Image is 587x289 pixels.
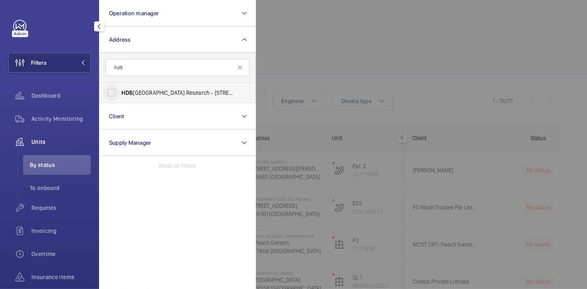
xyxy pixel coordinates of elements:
span: Invoicing [31,227,91,235]
span: Insurance items [31,273,91,281]
span: Activity Monitoring [31,115,91,123]
span: To onboard [30,184,91,192]
button: Filters [8,53,91,73]
span: Units [31,138,91,146]
span: Dashboard [31,92,91,100]
span: Overtime [31,250,91,258]
span: Filters [31,59,47,67]
span: Requests [31,204,91,212]
span: By status [30,161,91,169]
